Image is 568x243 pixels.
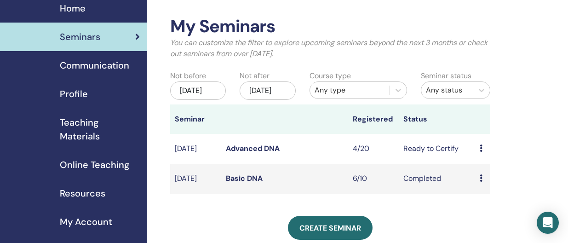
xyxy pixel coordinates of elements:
div: [DATE] [240,81,295,100]
td: Ready to Certify [399,134,475,164]
th: Registered [348,104,399,134]
label: Not after [240,70,270,81]
span: Profile [60,87,88,101]
span: Create seminar [299,223,361,233]
a: Create seminar [288,216,373,240]
th: Status [399,104,475,134]
a: Advanced DNA [226,144,280,153]
span: Online Teaching [60,158,129,172]
label: Seminar status [421,70,471,81]
span: Communication [60,58,129,72]
label: Not before [170,70,206,81]
span: Resources [60,186,105,200]
td: [DATE] [170,164,221,194]
a: Basic DNA [226,174,263,183]
span: My Account [60,215,112,229]
th: Seminar [170,104,221,134]
span: Seminars [60,30,100,44]
span: Home [60,1,86,15]
td: Completed [399,164,475,194]
p: You can customize the filter to explore upcoming seminars beyond the next 3 months or check out s... [170,37,490,59]
h2: My Seminars [170,16,490,37]
div: Any status [426,85,469,96]
div: Any type [315,85,385,96]
label: Course type [310,70,351,81]
td: [DATE] [170,134,221,164]
td: 4/20 [348,134,399,164]
span: Teaching Materials [60,116,140,143]
td: 6/10 [348,164,399,194]
div: Open Intercom Messenger [537,212,559,234]
div: [DATE] [170,81,226,100]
